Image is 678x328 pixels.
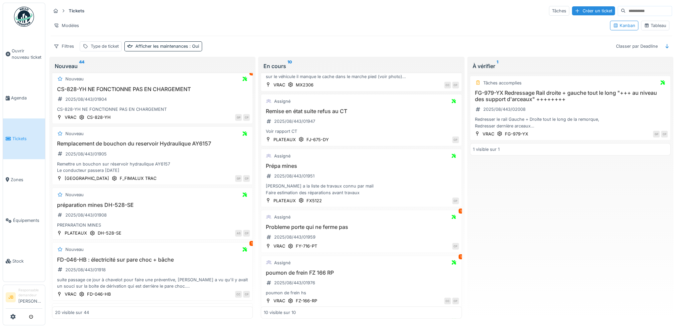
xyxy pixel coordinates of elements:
[65,151,107,157] div: 2025/08/443/01905
[55,106,250,112] div: CS-828-YH NE FONCTIONNE PAS EN CHARGEMENT
[263,62,459,70] div: En cours
[274,214,290,220] div: Assigné
[264,128,459,134] div: Voir rapport CT
[653,131,660,137] div: GP
[274,98,290,104] div: Assigné
[55,309,89,316] div: 20 visible sur 44
[55,202,250,208] h3: préparation mines DH-528-SE
[65,291,76,297] div: VRAC
[66,8,87,14] strong: Tickets
[274,234,315,240] div: 2025/08/443/01959
[274,280,315,286] div: 2025/08/443/01976
[235,230,242,237] div: AS
[79,62,84,70] sup: 44
[644,22,666,29] div: Tableau
[18,288,42,298] div: Responsable demandeur
[91,43,119,49] div: Type de ticket
[65,130,84,137] div: Nouveau
[3,200,45,241] a: Équipements
[6,292,16,302] li: JB
[243,291,250,298] div: CP
[65,175,109,182] div: [GEOGRAPHIC_DATA]
[505,131,528,137] div: FG-979-YX
[473,90,668,102] h3: FG-979-YX Redressage Rail droite + gauche tout le long "+++ au niveau des support d'arceaux" ++++...
[65,246,84,253] div: Nouveau
[264,183,459,196] div: [PERSON_NAME] a la liste de travaux connu par mail Faire estimation des réparations avant travaux
[264,108,459,114] h3: Remise en état suite refus au CT
[264,224,459,230] h3: Probleme porte qui ne ferme pas
[249,241,254,246] div: 1
[273,298,285,304] div: VRAC
[65,76,84,82] div: Nouveau
[3,118,45,159] a: Tickets
[65,114,76,120] div: VRAC
[459,254,463,259] div: 1
[274,173,314,179] div: 2025/08/443/01951
[452,82,459,88] div: CP
[55,161,250,174] div: Remettre un bouchon sur réservoir hydraulique AY6157 Le conducteur passera [DATE]
[65,212,107,218] div: 2025/08/443/01908
[235,175,242,182] div: GP
[18,288,42,307] li: [PERSON_NAME]
[120,175,156,182] div: F_FIMALUX TRAC
[497,62,498,70] sup: 1
[55,257,250,263] h3: FD-046-HB : électricité sur pare choc + bâche
[264,163,459,169] h3: Prépa mines
[287,62,292,70] sup: 10
[188,44,199,49] span: : Oui
[273,198,296,204] div: PLATEAUX
[6,288,42,309] a: JB Responsable demandeur[PERSON_NAME]
[452,243,459,250] div: CP
[55,222,250,228] div: PREPARATION MINES
[264,290,459,296] div: poumon de frein hs
[613,41,661,51] div: Classer par Deadline
[65,230,87,236] div: PLATEAUX
[459,209,463,214] div: 1
[572,6,615,15] div: Créer un ticket
[264,270,459,276] h3: poumon de frein FZ 166 RP
[243,230,250,237] div: CP
[473,146,500,152] div: 1 visible sur 1
[444,298,451,304] div: CC
[483,106,526,112] div: 2025/08/443/02008
[549,6,569,16] div: Tâches
[65,192,84,198] div: Nouveau
[3,30,45,77] a: Ouvrir nouveau ticket
[12,48,42,60] span: Ouvrir nouveau ticket
[444,82,451,88] div: CC
[274,118,315,124] div: 2025/08/443/01947
[12,258,42,264] span: Stock
[14,7,34,27] img: Badge_color-CXgf-gQk.svg
[243,114,250,121] div: CP
[274,153,290,159] div: Assigné
[473,116,668,129] div: Redresser le rail Gauche + Droite tout le long de la remorque, Redresser dernière arceaux Remettr...
[306,136,329,143] div: FJ-675-DY
[264,309,296,316] div: 10 visible sur 10
[296,82,313,88] div: MX2306
[12,135,42,142] span: Tickets
[296,243,317,249] div: FY-716-PT
[55,140,250,147] h3: Remplacement de bouchon du reservoir Hydraulique AY6157
[3,241,45,282] a: Stock
[55,86,250,92] h3: CS-828-YH NE FONCTIONNE PAS EN CHARGEMENT
[243,175,250,182] div: CP
[235,114,242,121] div: GP
[11,177,42,183] span: Zones
[273,136,296,143] div: PLATEAUX
[11,95,42,101] span: Agenda
[306,198,322,204] div: FX5122
[296,298,317,304] div: FZ-166-RP
[51,21,82,30] div: Modèles
[483,80,522,86] div: Tâches accomplies
[135,43,199,49] div: Afficher les maintenances
[273,82,285,88] div: VRAC
[452,298,459,304] div: CP
[264,67,459,80] div: préparation aux mines + vérifier pourquoi fleet ne fonctionne pas. sur le véhicule il manque le c...
[452,198,459,204] div: CP
[613,22,635,29] div: Kanban
[273,243,285,249] div: VRAC
[249,70,254,75] div: 1
[274,260,290,266] div: Assigné
[51,41,77,51] div: Filtres
[87,291,111,297] div: FD-046-HB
